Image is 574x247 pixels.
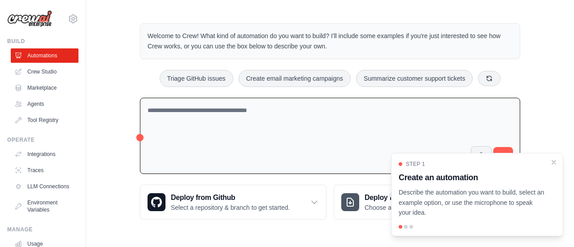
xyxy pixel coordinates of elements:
div: Build [7,38,78,45]
a: Agents [11,97,78,111]
span: Step 1 [406,160,425,168]
h3: Create an automation [399,171,545,184]
a: Crew Studio [11,65,78,79]
button: Close walkthrough [550,159,557,166]
a: LLM Connections [11,179,78,194]
a: Traces [11,163,78,178]
button: Create email marketing campaigns [239,70,351,87]
div: Manage [7,226,78,233]
img: Logo [7,10,52,27]
div: Operate [7,136,78,143]
a: Environment Variables [11,195,78,217]
button: Summarize customer support tickets [356,70,473,87]
p: Select a repository & branch to get started. [171,203,290,212]
a: Tool Registry [11,113,78,127]
p: Welcome to Crew! What kind of automation do you want to build? I'll include some examples if you'... [148,31,513,52]
p: Describe the automation you want to build, select an example option, or use the microphone to spe... [399,187,545,218]
a: Automations [11,48,78,63]
p: Choose a zip file to upload. [365,203,440,212]
h3: Deploy from zip file [365,192,440,203]
a: Integrations [11,147,78,161]
button: Triage GitHub issues [160,70,233,87]
a: Marketplace [11,81,78,95]
h3: Deploy from Github [171,192,290,203]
